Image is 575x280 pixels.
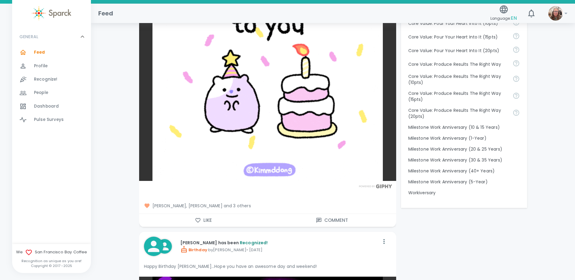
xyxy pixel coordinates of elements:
a: Pulse Surveys [12,113,91,126]
p: Milestone Work Anniversary (5-Year) [408,179,520,185]
svg: Find success working together and doing the right thing [513,92,520,99]
span: We San Francisco Bay Coffee [12,249,91,256]
p: Copyright © 2017 - 2025 [12,263,91,268]
svg: Find success working together and doing the right thing [513,75,520,82]
span: Pulse Surveys [34,117,64,123]
span: [PERSON_NAME], [PERSON_NAME] and 3 others [144,203,391,209]
a: Recognize! [12,73,91,86]
span: Recognized! [240,240,268,246]
p: Workiversary [408,190,520,196]
button: Like [139,214,268,227]
p: Milestone Work Anniversary (20 & 25 Years) [408,146,520,152]
a: Dashboard [12,100,91,113]
button: Language:EN [488,3,519,24]
button: Comment [268,214,396,227]
span: People [34,90,48,96]
p: Core Value: Produce Results The Right Way (20pts) [408,107,508,119]
p: Core Value: Produce Results The Right Way (15pts) [408,90,508,102]
p: Core Value: Pour Your Heart Into It (15pts) [408,34,508,40]
a: Sparck logo [12,6,91,20]
p: Core Value: Pour Your Heart Into It (20pts) [408,48,508,54]
svg: Find success working together and doing the right thing [513,109,520,116]
p: Recognition as unique as you are! [12,258,91,263]
div: GENERAL [12,46,91,129]
svg: Find success working together and doing the right thing [513,60,520,67]
div: GENERAL [12,28,91,46]
span: Birthday [180,247,207,253]
a: Feed [12,46,91,59]
p: Milestone Work Anniversary (1-Year) [408,135,520,141]
p: Milestone Work Anniversary (40+ Years) [408,168,520,174]
h1: Feed [98,8,113,18]
span: Recognize! [34,76,58,82]
img: Sparck logo [32,6,71,20]
span: Dashboard [34,103,59,109]
a: People [12,86,91,99]
span: Feed [34,49,45,55]
span: Language: [490,14,517,22]
p: Core Value: Produce Results The Right Way [408,61,508,67]
span: Profile [34,63,48,69]
p: [PERSON_NAME] has been [180,240,379,246]
span: EN [511,15,517,22]
p: GENERAL [19,34,38,40]
p: by [PERSON_NAME] • [DATE] [180,246,379,253]
img: Picture of Angela [548,6,563,21]
p: Milestone Work Anniversary (30 & 35 Years) [408,157,520,163]
p: Milestone Work Anniversary (10 & 15 Years) [408,124,520,130]
p: Core Value: Produce Results The Right Way (10pts) [408,73,508,85]
svg: Come to work to make a difference in your own way [513,32,520,40]
img: Powered by GIPHY [357,184,394,188]
p: Happy Birthday [PERSON_NAME]...Hope you have an awesome day and weekend! [144,263,391,269]
svg: Come to work to make a difference in your own way [513,46,520,53]
a: Profile [12,59,91,73]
